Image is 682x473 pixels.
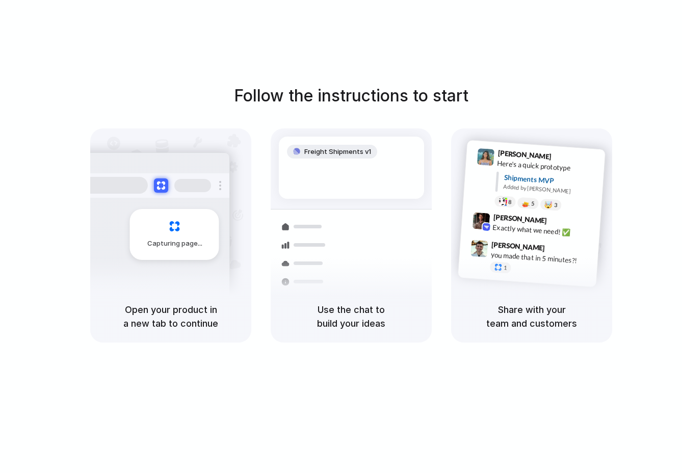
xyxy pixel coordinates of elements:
[283,303,419,330] h5: Use the chat to build your ideas
[554,202,558,207] span: 3
[147,239,204,249] span: Capturing page
[504,265,507,270] span: 1
[508,199,512,204] span: 8
[102,303,239,330] h5: Open your product in a new tab to continue
[531,200,535,206] span: 5
[548,244,569,256] span: 9:47 AM
[550,216,571,228] span: 9:42 AM
[555,152,575,164] span: 9:41 AM
[544,201,553,208] div: 🤯
[504,172,598,189] div: Shipments MVP
[497,147,552,162] span: [PERSON_NAME]
[234,84,468,108] h1: Follow the instructions to start
[503,182,597,197] div: Added by [PERSON_NAME]
[497,157,599,175] div: Here's a quick prototype
[493,211,547,226] span: [PERSON_NAME]
[463,303,600,330] h5: Share with your team and customers
[492,222,594,239] div: Exactly what we need! ✅
[490,249,592,267] div: you made that in 5 minutes?!
[491,239,545,253] span: [PERSON_NAME]
[304,147,371,157] span: Freight Shipments v1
